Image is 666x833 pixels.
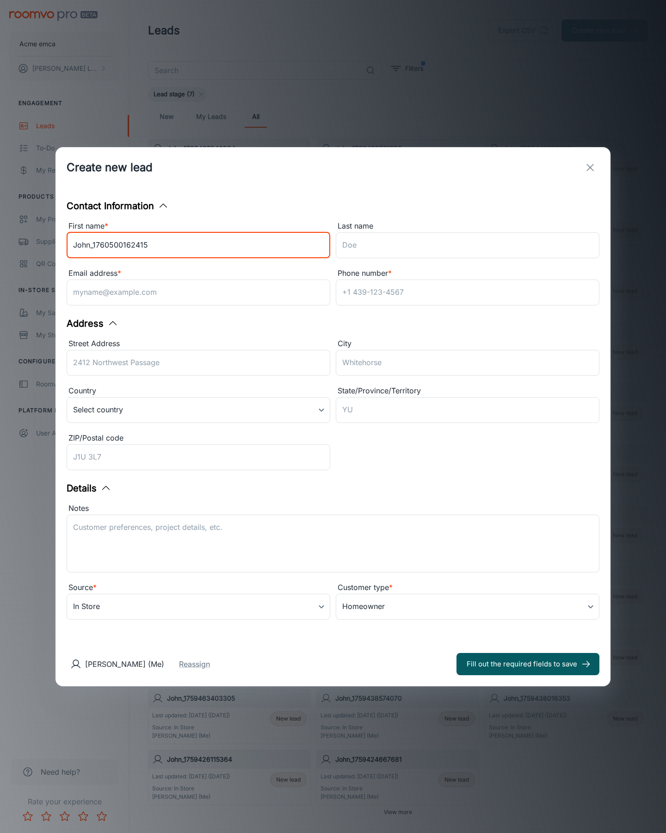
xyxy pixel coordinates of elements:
[581,158,599,177] button: exit
[336,220,599,232] div: Last name
[336,594,599,620] div: Homeowner
[67,503,599,515] div: Notes
[67,350,330,376] input: 2412 Northwest Passage
[67,159,153,176] h1: Create new lead
[336,385,599,397] div: State/Province/Territory
[336,338,599,350] div: City
[67,267,330,280] div: Email address
[336,350,599,376] input: Whitehorse
[456,653,599,675] button: Fill out the required fields to save
[67,317,118,330] button: Address
[336,267,599,280] div: Phone number
[67,444,330,470] input: J1U 3L7
[67,481,111,495] button: Details
[67,385,330,397] div: Country
[67,280,330,305] input: myname@example.com
[67,582,330,594] div: Source
[336,397,599,423] input: YU
[67,232,330,258] input: John
[67,220,330,232] div: First name
[336,232,599,258] input: Doe
[85,659,164,670] p: [PERSON_NAME] (Me)
[67,199,169,213] button: Contact Information
[67,432,330,444] div: ZIP/Postal code
[67,397,330,423] div: Select country
[336,280,599,305] input: +1 439-123-4567
[179,659,210,670] button: Reassign
[336,582,599,594] div: Customer type
[67,594,330,620] div: In Store
[67,338,330,350] div: Street Address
